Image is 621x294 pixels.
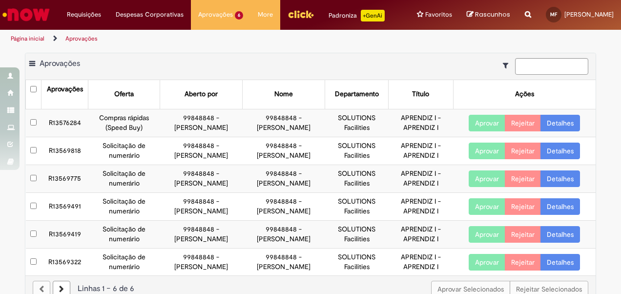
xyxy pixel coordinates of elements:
[88,220,160,248] td: Solicitação de numerário
[114,89,134,99] div: Oferta
[505,254,541,271] button: Rejeitar
[88,165,160,192] td: Solicitação de numerário
[467,10,510,20] a: Rascunhos
[41,165,88,192] td: R13569775
[389,220,453,248] td: APRENDIZ I - APRENDIZ I
[243,220,325,248] td: 99848848 - [PERSON_NAME]
[243,192,325,220] td: 99848848 - [PERSON_NAME]
[503,62,513,69] i: Mostrar filtros para: Suas Solicitações
[469,143,505,159] button: Aprovar
[469,170,505,187] button: Aprovar
[160,220,243,248] td: 99848848 - [PERSON_NAME]
[1,5,51,24] img: ServiceNow
[185,89,218,99] div: Aberto por
[243,109,325,137] td: 99848848 - [PERSON_NAME]
[288,7,314,21] img: click_logo_yellow_360x200.png
[540,143,580,159] a: Detalhes
[469,115,505,131] button: Aprovar
[505,226,541,243] button: Rejeitar
[7,30,407,48] ul: Trilhas de página
[389,192,453,220] td: APRENDIZ I - APRENDIZ I
[65,35,98,42] a: Aprovações
[425,10,452,20] span: Favoritos
[47,84,83,94] div: Aprovações
[540,254,580,271] a: Detalhes
[258,10,273,20] span: More
[540,198,580,215] a: Detalhes
[412,89,429,99] div: Título
[325,248,389,275] td: SOLUTIONS Facilities
[88,192,160,220] td: Solicitação de numerário
[160,192,243,220] td: 99848848 - [PERSON_NAME]
[67,10,101,20] span: Requisições
[41,137,88,165] td: R13569818
[540,170,580,187] a: Detalhes
[235,11,243,20] span: 6
[505,198,541,215] button: Rejeitar
[243,248,325,275] td: 99848848 - [PERSON_NAME]
[41,80,88,109] th: Aprovações
[274,89,293,99] div: Nome
[243,165,325,192] td: 99848848 - [PERSON_NAME]
[41,220,88,248] td: R13569419
[505,143,541,159] button: Rejeitar
[475,10,510,19] span: Rascunhos
[88,248,160,275] td: Solicitação de numerário
[40,59,80,68] span: Aprovações
[469,254,505,271] button: Aprovar
[88,137,160,165] td: Solicitação de numerário
[515,89,534,99] div: Ações
[550,11,557,18] span: MF
[329,10,385,21] div: Padroniza
[469,198,505,215] button: Aprovar
[11,35,44,42] a: Página inicial
[116,10,184,20] span: Despesas Corporativas
[540,115,580,131] a: Detalhes
[160,248,243,275] td: 99848848 - [PERSON_NAME]
[160,109,243,137] td: 99848848 - [PERSON_NAME]
[389,109,453,137] td: APRENDIZ I - APRENDIZ I
[540,226,580,243] a: Detalhes
[325,109,389,137] td: SOLUTIONS Facilities
[88,109,160,137] td: Compras rápidas (Speed Buy)
[389,165,453,192] td: APRENDIZ I - APRENDIZ I
[505,115,541,131] button: Rejeitar
[325,192,389,220] td: SOLUTIONS Facilities
[469,226,505,243] button: Aprovar
[325,165,389,192] td: SOLUTIONS Facilities
[325,137,389,165] td: SOLUTIONS Facilities
[564,10,614,19] span: [PERSON_NAME]
[41,248,88,275] td: R13569322
[198,10,233,20] span: Aprovações
[505,170,541,187] button: Rejeitar
[41,192,88,220] td: R13569491
[160,165,243,192] td: 99848848 - [PERSON_NAME]
[41,109,88,137] td: R13576284
[389,248,453,275] td: APRENDIZ I - APRENDIZ I
[335,89,379,99] div: Departamento
[160,137,243,165] td: 99848848 - [PERSON_NAME]
[243,137,325,165] td: 99848848 - [PERSON_NAME]
[361,10,385,21] p: +GenAi
[325,220,389,248] td: SOLUTIONS Facilities
[389,137,453,165] td: APRENDIZ I - APRENDIZ I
